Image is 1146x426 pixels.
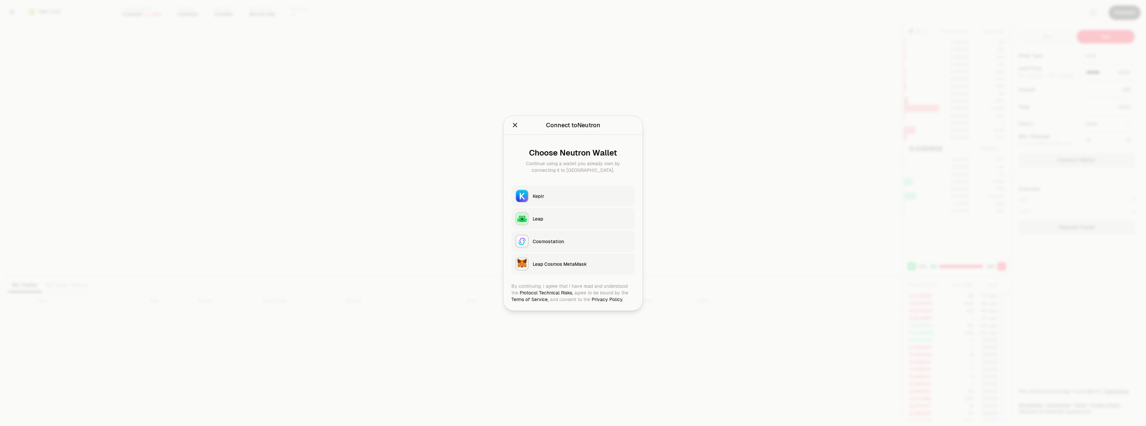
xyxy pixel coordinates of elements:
button: Leap Cosmos MetaMaskLeap Cosmos MetaMask [511,253,635,274]
div: Cosmostation [533,238,631,244]
button: Close [511,120,519,130]
div: Keplr [533,193,631,199]
div: Leap Cosmos MetaMask [533,260,631,267]
a: Privacy Policy. [592,296,623,302]
div: Leap [533,215,631,222]
img: Leap [516,213,528,224]
div: Continue using a wallet you already own by connecting it to [GEOGRAPHIC_DATA]. [517,160,629,173]
button: CosmostationCosmostation [511,230,635,252]
button: KeplrKeplr [511,185,635,207]
a: Protocol Technical Risks, [520,289,573,295]
div: Connect to Neutron [546,120,600,130]
button: LeapLeap [511,208,635,229]
a: Terms of Service, [511,296,549,302]
img: Cosmostation [516,235,528,247]
img: Keplr [516,190,528,202]
div: Choose Neutron Wallet [517,148,629,157]
img: Leap Cosmos MetaMask [516,258,528,270]
div: By continuing, I agree that I have read and understood the agree to be bound by the and consent t... [511,282,635,302]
